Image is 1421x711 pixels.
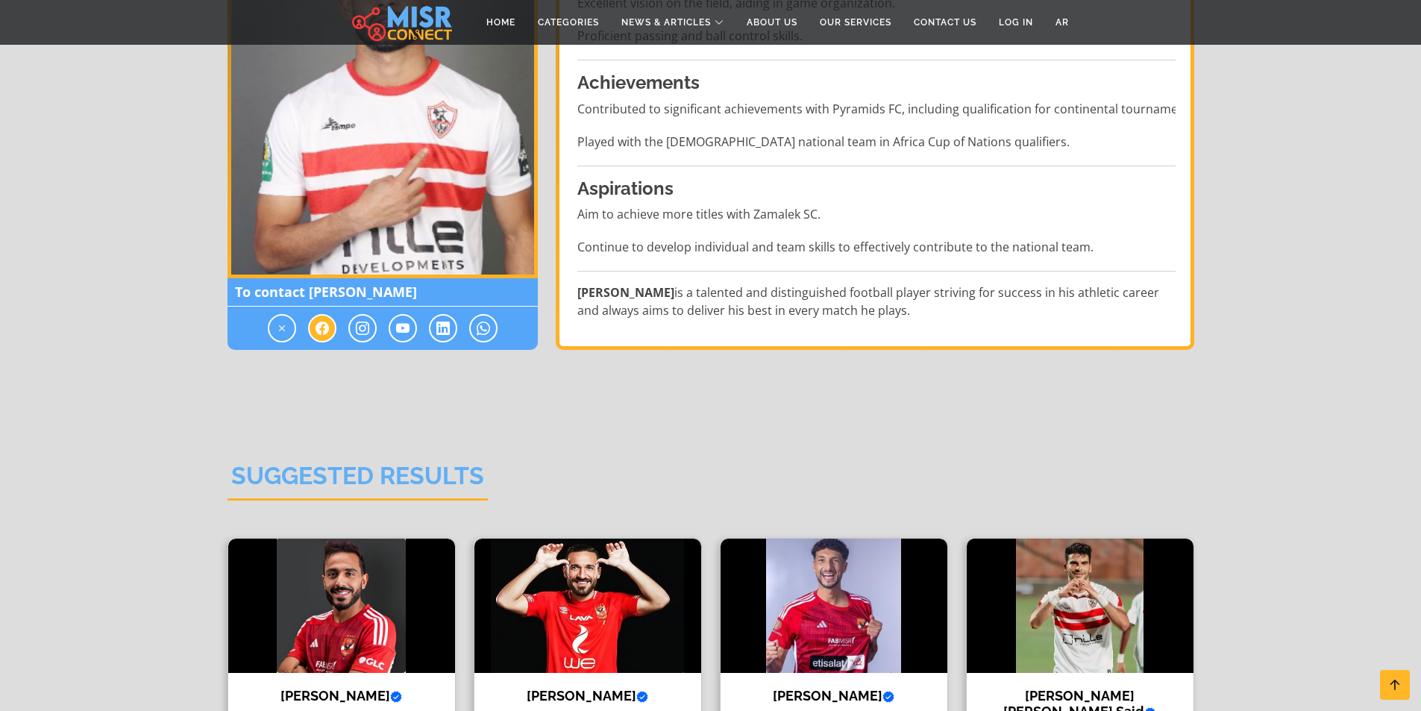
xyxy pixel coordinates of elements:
[610,8,735,37] a: News & Articles
[228,539,455,673] img: Mahmoud Kahraba
[390,691,402,703] svg: Verified account
[621,16,711,29] span: News & Articles
[882,691,894,703] svg: Verified account
[988,8,1044,37] a: Log in
[903,8,988,37] a: Contact Us
[732,688,936,704] h4: [PERSON_NAME]
[636,691,648,703] svg: Verified account
[486,688,690,704] h4: [PERSON_NAME]
[577,133,1176,151] li: Played with the [DEMOGRAPHIC_DATA] national team in Africa Cup of Nations qualifiers.
[1044,8,1080,37] a: AR
[527,8,610,37] a: Categories
[228,278,538,307] span: To contact [PERSON_NAME]
[577,100,1176,118] li: Contributed to significant achievements with Pyramids FC, including qualification for continental...
[577,178,674,199] strong: Aspirations
[577,238,1176,256] li: Continue to develop individual and team skills to effectively contribute to the national team.
[577,284,674,301] strong: [PERSON_NAME]
[721,539,947,673] img: Wessam Abou Ali
[475,8,527,37] a: Home
[239,688,444,704] h4: [PERSON_NAME]
[228,462,488,500] h2: Suggested Results
[735,8,809,37] a: About Us
[809,8,903,37] a: Our Services
[577,284,1176,319] p: is a talented and distinguished football player striving for success in his athletic career and a...
[967,539,1193,673] img: Ahmed Mostafa Mohamed Said
[474,539,701,673] img: Ali Maâloul
[577,72,700,93] strong: Achievements
[352,4,452,41] img: main.misr_connect
[577,205,1176,223] li: Aim to achieve more titles with Zamalek SC.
